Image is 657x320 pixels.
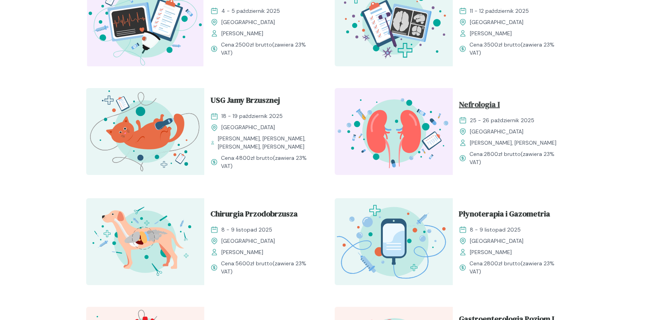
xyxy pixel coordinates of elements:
[221,112,283,120] span: 18 - 19 październik 2025
[459,208,565,223] a: Płynoterapia i Gazometria
[235,154,273,161] span: 4800 zł brutto
[221,29,263,38] span: [PERSON_NAME]
[459,208,550,223] span: Płynoterapia i Gazometria
[470,139,556,147] span: [PERSON_NAME], [PERSON_NAME]
[469,150,565,166] span: Cena: (zawiera 23% VAT)
[235,260,273,267] span: 5600 zł brutto
[470,18,523,26] span: [GEOGRAPHIC_DATA]
[221,41,316,57] span: Cena: (zawiera 23% VAT)
[470,7,529,15] span: 11 - 12 październik 2025
[470,128,523,136] span: [GEOGRAPHIC_DATA]
[221,248,263,256] span: [PERSON_NAME]
[86,88,204,175] img: ZpbG_h5LeNNTxNnP_USG_JB_T.svg
[210,208,316,223] a: Chirurgia Przodobrzusza
[221,154,316,170] span: Cena: (zawiera 23% VAT)
[469,41,565,57] span: Cena: (zawiera 23% VAT)
[221,18,275,26] span: [GEOGRAPHIC_DATA]
[335,198,453,285] img: Zpay8B5LeNNTxNg0_P%C5%82ynoterapia_T.svg
[459,99,565,113] a: Nefrologia I
[459,99,500,113] span: Nefrologia I
[469,259,565,276] span: Cena: (zawiera 23% VAT)
[470,116,534,125] span: 25 - 26 październik 2025
[484,41,521,48] span: 3500 zł brutto
[470,248,512,256] span: [PERSON_NAME]
[470,237,523,245] span: [GEOGRAPHIC_DATA]
[221,123,275,131] span: [GEOGRAPHIC_DATA]
[210,208,298,223] span: Chirurgia Przodobrzusza
[335,88,453,175] img: ZpbSsR5LeNNTxNrh_Nefro_T.svg
[221,226,272,234] span: 8 - 9 listopad 2025
[221,237,275,245] span: [GEOGRAPHIC_DATA]
[484,150,521,157] span: 2800 zł brutto
[218,135,316,151] span: [PERSON_NAME], [PERSON_NAME], [PERSON_NAME], [PERSON_NAME]
[470,226,521,234] span: 8 - 9 listopad 2025
[470,29,512,38] span: [PERSON_NAME]
[210,94,316,109] a: USG Jamy Brzusznej
[484,260,521,267] span: 2800 zł brutto
[221,7,280,15] span: 4 - 5 październik 2025
[210,94,280,109] span: USG Jamy Brzusznej
[235,41,272,48] span: 2500 zł brutto
[86,198,204,285] img: ZpbG-B5LeNNTxNnI_ChiruJB_T.svg
[221,259,316,276] span: Cena: (zawiera 23% VAT)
